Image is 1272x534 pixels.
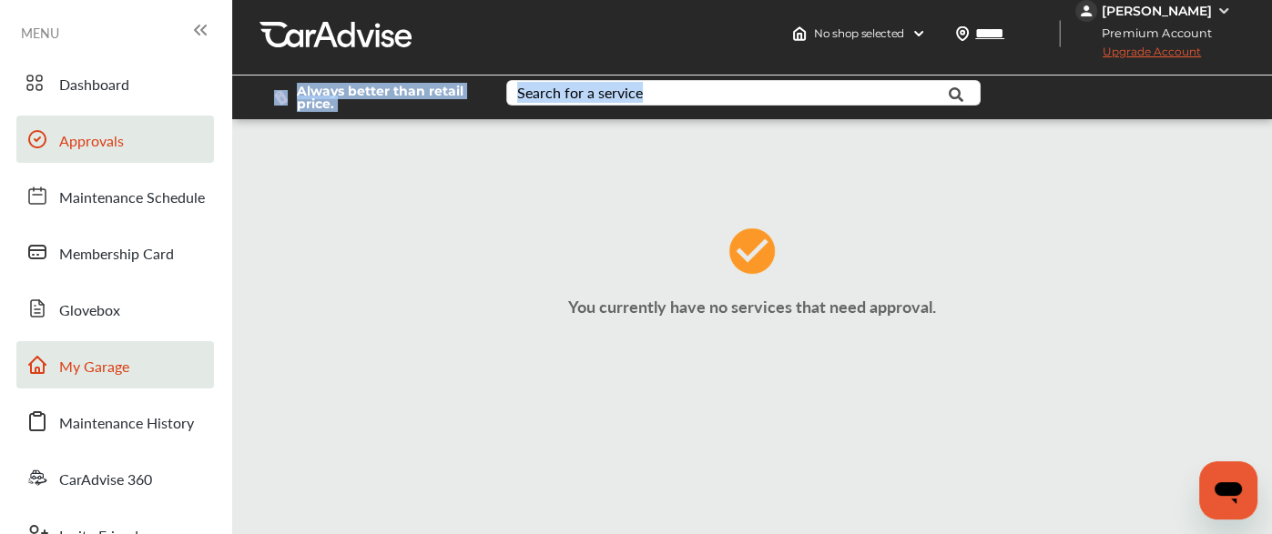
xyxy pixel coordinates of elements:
[16,228,214,276] a: Membership Card
[59,243,174,267] span: Membership Card
[59,412,194,436] span: Maintenance History
[1216,4,1231,18] img: WGsFRI8htEPBVLJbROoPRyZpYNWhNONpIPPETTm6eUC0GeLEiAAAAAElFTkSuQmCC
[16,116,214,163] a: Approvals
[1077,24,1226,43] span: Premium Account
[955,26,970,41] img: location_vector.a44bc228.svg
[16,59,214,106] a: Dashboard
[16,398,214,445] a: Maintenance History
[1102,3,1212,19] div: [PERSON_NAME]
[237,295,1267,317] p: You currently have no services that need approval.
[59,356,129,379] span: My Garage
[59,299,120,323] span: Glovebox
[1075,45,1201,67] span: Upgrade Account
[59,130,124,154] span: Approvals
[814,26,904,41] span: No shop selected
[792,26,807,41] img: header-home-logo.8d720a4f.svg
[21,25,59,40] span: MENU
[16,341,214,388] a: My Garage
[1199,461,1257,519] iframe: Button to launch messaging window
[59,74,129,97] span: Dashboard
[59,469,152,492] span: CarAdvise 360
[16,285,214,332] a: Glovebox
[16,172,214,219] a: Maintenance Schedule
[517,86,643,100] div: Search for a service
[911,26,926,41] img: header-down-arrow.9dd2ce7d.svg
[59,186,205,210] span: Maintenance Schedule
[16,454,214,501] a: CarAdvise 360
[297,85,477,110] span: Always better than retail price.
[274,90,288,106] img: dollor_label_vector.a70140d1.svg
[1059,20,1061,47] img: header-divider.bc55588e.svg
